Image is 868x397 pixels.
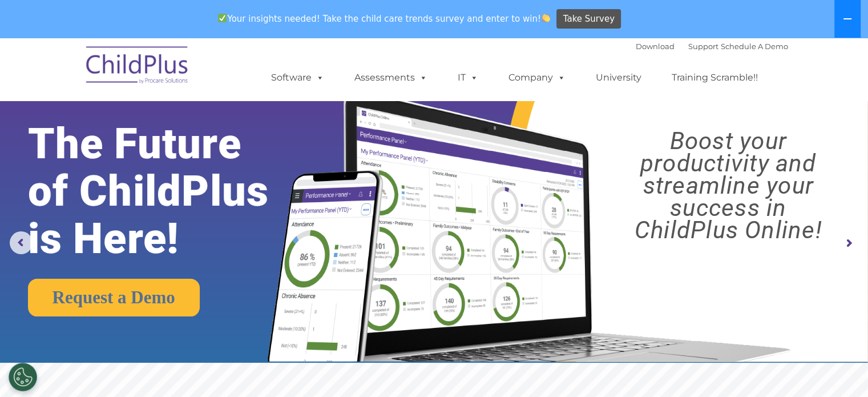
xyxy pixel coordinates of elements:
[584,66,653,89] a: University
[721,42,788,51] a: Schedule A Demo
[28,279,200,316] a: Request a Demo
[542,14,550,22] img: 👏
[688,42,718,51] a: Support
[343,66,439,89] a: Assessments
[218,14,227,22] img: ✅
[600,130,857,241] rs-layer: Boost your productivity and streamline your success in ChildPlus Online!
[80,38,195,95] img: ChildPlus by Procare Solutions
[446,66,490,89] a: IT
[9,363,37,391] button: Cookies Settings
[260,66,336,89] a: Software
[556,9,621,29] a: Take Survey
[28,120,305,262] rs-layer: The Future of ChildPlus is Here!
[563,9,615,29] span: Take Survey
[497,66,577,89] a: Company
[636,42,788,51] font: |
[636,42,675,51] a: Download
[660,66,769,89] a: Training Scramble!!
[213,7,555,30] span: Your insights needed! Take the child care trends survey and enter to win!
